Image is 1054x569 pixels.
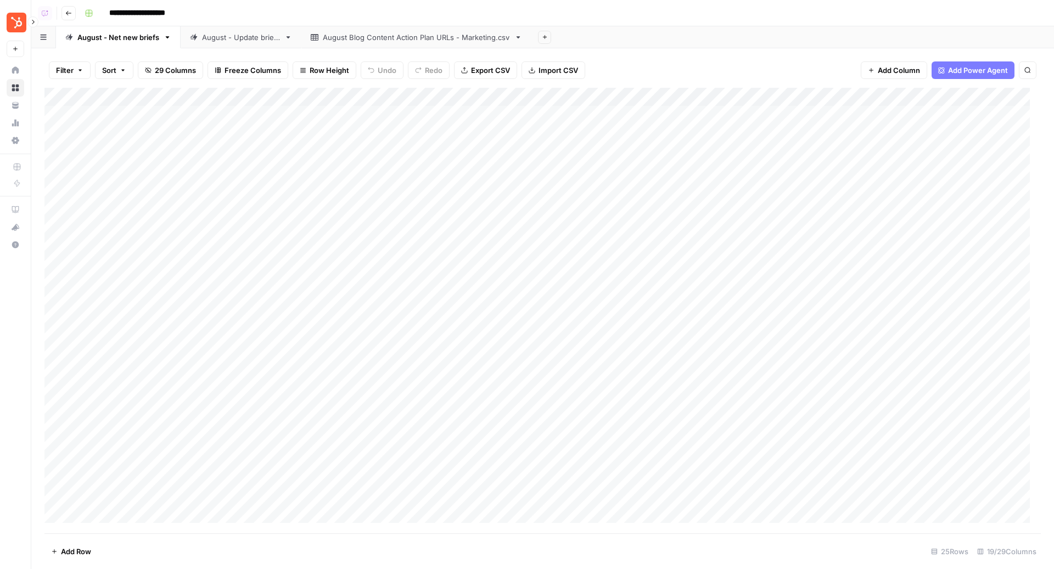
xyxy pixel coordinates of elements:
[95,61,133,79] button: Sort
[208,61,288,79] button: Freeze Columns
[102,65,116,76] span: Sort
[77,32,159,43] div: August - Net new briefs
[301,26,531,48] a: August Blog Content Action Plan URLs - Marketing.csv
[7,9,24,36] button: Workspace: Blog Content Action Plan
[323,32,510,43] div: August Blog Content Action Plan URLs - Marketing.csv
[7,97,24,114] a: Your Data
[155,65,196,76] span: 29 Columns
[56,26,181,48] a: August - Net new briefs
[878,65,920,76] span: Add Column
[138,61,203,79] button: 29 Columns
[948,65,1008,76] span: Add Power Agent
[861,61,927,79] button: Add Column
[7,218,24,236] button: What's new?
[522,61,585,79] button: Import CSV
[225,65,281,76] span: Freeze Columns
[7,13,26,32] img: Blog Content Action Plan Logo
[7,114,24,132] a: Usage
[44,543,98,560] button: Add Row
[7,79,24,97] a: Browse
[454,61,517,79] button: Export CSV
[425,65,442,76] span: Redo
[202,32,280,43] div: August - Update briefs
[361,61,403,79] button: Undo
[7,201,24,218] a: AirOps Academy
[181,26,301,48] a: August - Update briefs
[56,65,74,76] span: Filter
[927,543,973,560] div: 25 Rows
[973,543,1041,560] div: 19/29 Columns
[7,132,24,149] a: Settings
[310,65,349,76] span: Row Height
[932,61,1014,79] button: Add Power Agent
[471,65,510,76] span: Export CSV
[7,236,24,253] button: Help + Support
[408,61,450,79] button: Redo
[378,65,396,76] span: Undo
[49,61,91,79] button: Filter
[61,546,91,557] span: Add Row
[539,65,578,76] span: Import CSV
[293,61,356,79] button: Row Height
[7,61,24,79] a: Home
